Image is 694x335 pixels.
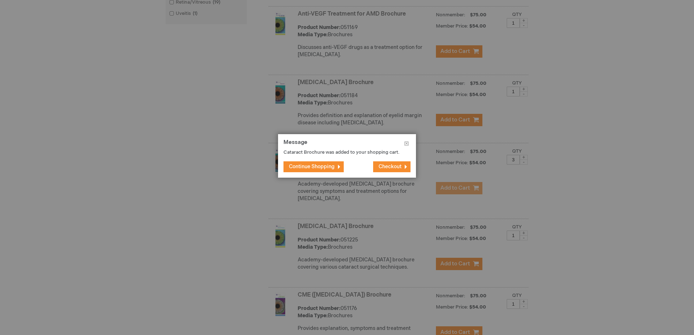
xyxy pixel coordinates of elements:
button: Checkout [373,161,411,172]
p: Cataract Brochure was added to your shopping cart. [283,149,400,156]
span: Continue Shopping [289,164,335,170]
button: Continue Shopping [283,161,344,172]
span: Checkout [379,164,401,170]
h1: Message [283,140,411,149]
